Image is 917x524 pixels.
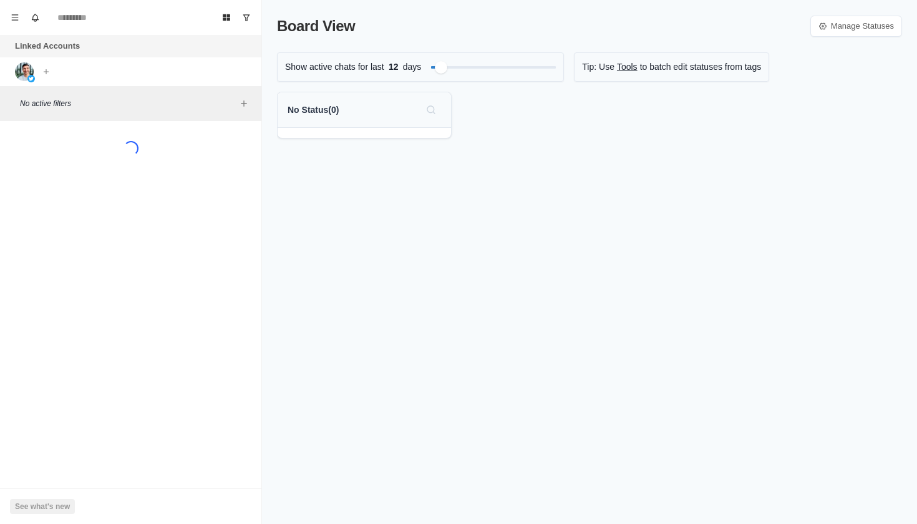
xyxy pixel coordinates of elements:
button: Add filters [236,96,251,111]
p: Board View [277,15,355,37]
p: days [403,61,422,74]
a: Manage Statuses [810,16,902,37]
a: Tools [617,61,638,74]
button: Add account [39,64,54,79]
button: Board View [216,7,236,27]
img: picture [27,75,35,82]
button: Menu [5,7,25,27]
button: Notifications [25,7,45,27]
button: Show unread conversations [236,7,256,27]
button: Search [421,100,441,120]
p: Show active chats for last [285,61,384,74]
p: No Status ( 0 ) [288,104,339,117]
img: picture [15,62,34,81]
div: Filter by activity days [435,61,447,74]
button: See what's new [10,499,75,514]
p: to batch edit statuses from tags [640,61,762,74]
p: No active filters [20,98,236,109]
p: Tip: Use [582,61,614,74]
p: Linked Accounts [15,40,80,52]
span: 12 [384,61,403,74]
